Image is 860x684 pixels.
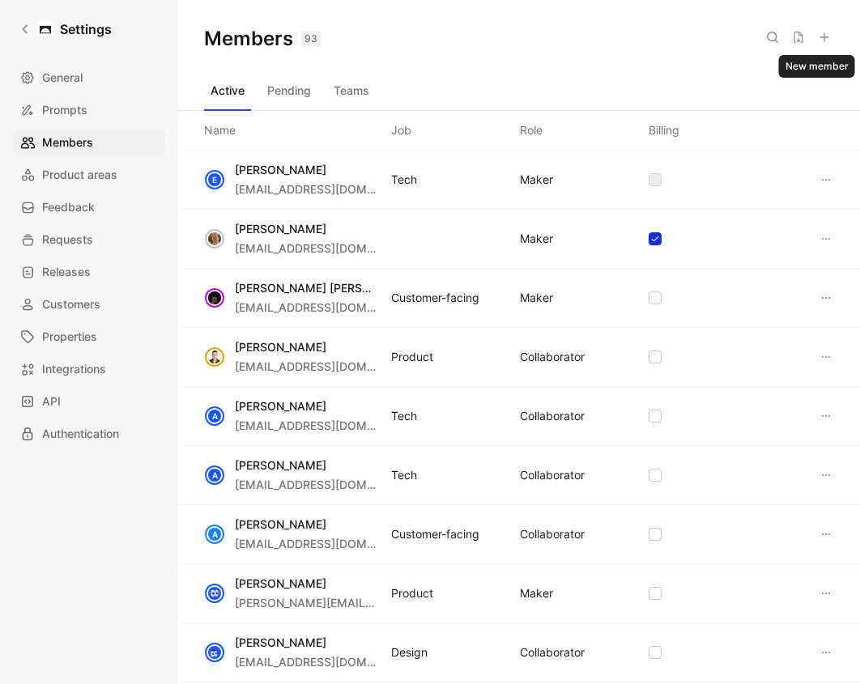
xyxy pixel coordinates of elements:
div: Job [391,121,411,140]
div: Billing [649,121,679,140]
span: Product areas [42,165,117,185]
div: MAKER [520,288,553,308]
div: MAKER [520,584,553,603]
span: General [42,68,83,87]
span: [PERSON_NAME] [235,222,326,236]
span: API [42,392,61,411]
img: avatar [206,290,223,306]
a: Members [13,130,165,155]
div: Customer-facing [391,288,479,308]
span: [EMAIL_ADDRESS][DOMAIN_NAME] [235,655,428,669]
span: [EMAIL_ADDRESS][DOMAIN_NAME] [235,241,428,255]
span: Requests [42,230,93,249]
span: Members [42,133,93,152]
span: Customers [42,295,100,314]
div: MAKER [520,170,553,189]
div: COLLABORATOR [520,643,585,662]
span: [PERSON_NAME] [235,340,326,354]
button: Pending [261,78,317,104]
span: [PERSON_NAME] [235,635,326,649]
span: Properties [42,327,97,346]
h1: Settings [60,19,112,39]
div: COLLABORATOR [520,406,585,426]
span: [PERSON_NAME][EMAIL_ADDRESS][DOMAIN_NAME] [235,596,520,610]
div: New member [779,55,855,78]
a: Integrations [13,356,165,382]
div: Name [204,121,236,140]
a: Requests [13,227,165,253]
div: MAKER [520,229,553,249]
span: [PERSON_NAME] [235,458,326,472]
div: Tech [391,406,417,426]
a: Properties [13,324,165,350]
div: Customer-facing [391,525,479,544]
div: Product [391,347,433,367]
span: [PERSON_NAME] [235,163,326,176]
span: Prompts [42,100,87,120]
span: [EMAIL_ADDRESS][DOMAIN_NAME] [235,359,428,373]
div: Design [391,643,428,662]
div: Tech [391,465,417,485]
div: COLLABORATOR [520,347,585,367]
img: avatar [206,349,223,365]
span: [EMAIL_ADDRESS][DOMAIN_NAME] [235,418,428,432]
a: Settings [13,13,118,45]
span: [PERSON_NAME] [235,517,326,531]
img: avatar [206,231,223,247]
div: E [206,172,223,188]
a: API [13,389,165,414]
h1: Members [204,26,321,52]
img: avatar [206,644,223,661]
span: [EMAIL_ADDRESS][DOMAIN_NAME] [235,537,428,550]
span: [PERSON_NAME] [235,576,326,590]
img: avatar [206,585,223,601]
a: General [13,65,165,91]
div: A [206,526,223,542]
a: Authentication [13,421,165,447]
button: Teams [327,78,376,104]
span: [EMAIL_ADDRESS][DOMAIN_NAME] [235,478,428,491]
div: Tech [391,170,417,189]
div: A [206,408,223,424]
a: Prompts [13,97,165,123]
a: Feedback [13,194,165,220]
div: 93 [301,31,321,47]
span: [PERSON_NAME] [235,399,326,413]
span: Feedback [42,198,95,217]
div: COLLABORATOR [520,465,585,485]
button: Active [204,78,251,104]
span: Integrations [42,359,106,379]
a: Customers [13,291,165,317]
span: [EMAIL_ADDRESS][DOMAIN_NAME] [235,300,428,314]
div: A [206,467,223,483]
span: Releases [42,262,91,282]
a: Product areas [13,162,165,188]
span: Authentication [42,424,119,444]
span: [PERSON_NAME] [PERSON_NAME] [235,281,421,295]
a: Releases [13,259,165,285]
div: COLLABORATOR [520,525,585,544]
div: Role [520,121,543,140]
span: [EMAIL_ADDRESS][DOMAIN_NAME] [235,182,428,196]
div: Product [391,584,433,603]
